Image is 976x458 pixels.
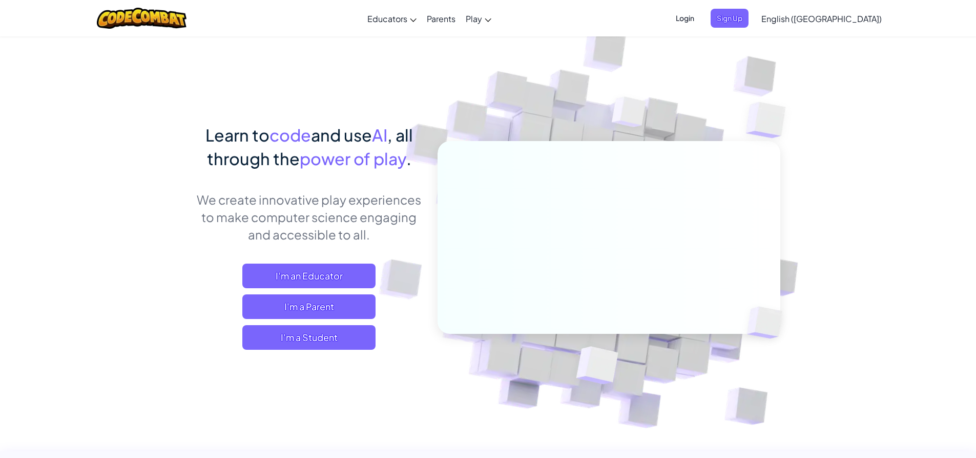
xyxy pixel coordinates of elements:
[269,125,311,145] span: code
[372,125,387,145] span: AI
[300,148,406,169] span: power of play
[196,191,422,243] p: We create innovative play experiences to make computer science engaging and accessible to all.
[711,9,749,28] button: Sign Up
[592,76,666,153] img: Overlap cubes
[670,9,700,28] button: Login
[205,125,269,145] span: Learn to
[311,125,372,145] span: and use
[756,5,887,32] a: English ([GEOGRAPHIC_DATA])
[551,325,642,410] img: Overlap cubes
[730,285,806,360] img: Overlap cubes
[461,5,496,32] a: Play
[422,5,461,32] a: Parents
[242,325,376,350] button: I'm a Student
[362,5,422,32] a: Educators
[725,77,814,164] img: Overlap cubes
[242,264,376,288] a: I'm an Educator
[367,13,407,24] span: Educators
[406,148,411,169] span: .
[466,13,482,24] span: Play
[242,294,376,319] a: I'm a Parent
[761,13,882,24] span: English ([GEOGRAPHIC_DATA])
[97,8,186,29] img: CodeCombat logo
